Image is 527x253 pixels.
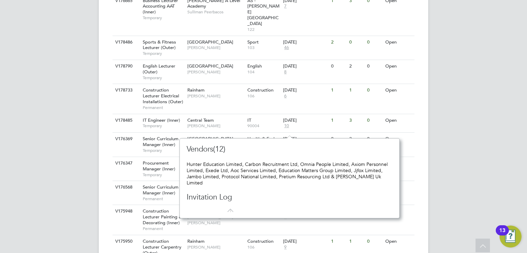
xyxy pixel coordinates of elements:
[329,84,347,97] div: 1
[329,60,347,73] div: 0
[143,184,178,196] span: Senior Curriculum Manager (Inner)
[283,244,288,250] span: 9
[500,226,522,248] button: Open Resource Center, 13 new notifications
[283,118,328,123] div: [DATE]
[143,15,184,21] span: Temporary
[143,160,175,172] span: Procurement Manager (Inner)
[247,63,262,69] span: English
[143,75,184,81] span: Temporary
[187,238,204,244] span: Rainham
[247,87,273,93] span: Construction
[499,230,505,239] div: 13
[187,87,204,93] span: Rainham
[187,63,233,69] span: [GEOGRAPHIC_DATA]
[247,93,280,99] span: 106
[348,36,365,49] div: 0
[187,93,244,99] span: [PERSON_NAME]
[247,244,280,250] span: 106
[348,84,365,97] div: 1
[283,87,328,93] div: [DATE]
[187,192,307,202] h3: Invitation Log
[143,136,178,147] span: Senior Curriculum Manager (Inner)
[348,114,365,127] div: 3
[348,133,365,145] div: 2
[384,84,413,97] div: Open
[365,114,383,127] div: 0
[143,117,180,123] span: IT Engineer (Inner)
[283,3,288,9] span: 7
[114,157,138,170] div: V176347
[247,69,280,75] span: 104
[114,60,138,73] div: V178790
[143,39,176,51] span: Sports & Fitness Lecturer (Outer)
[283,63,328,69] div: [DATE]
[114,133,138,145] div: V176369
[283,239,328,244] div: [DATE]
[187,39,233,45] span: [GEOGRAPHIC_DATA]
[187,117,214,123] span: Central Team
[348,235,365,248] div: 1
[114,114,138,127] div: V178485
[143,196,184,202] span: Permanent
[247,123,280,129] span: 90004
[365,36,383,49] div: 0
[114,235,138,248] div: V175950
[247,136,277,147] span: Health & Early Years
[384,133,413,145] div: Open
[329,133,347,145] div: 0
[114,205,138,218] div: V175948
[187,144,307,154] h3: Vendors(12)
[187,244,244,250] span: [PERSON_NAME]
[114,84,138,97] div: V178733
[143,208,182,226] span: Construction Lecturer Painting & Decorating (Inner)
[247,39,259,45] span: Sport
[348,60,365,73] div: 2
[384,60,413,73] div: Open
[384,235,413,248] div: Open
[365,235,383,248] div: 0
[384,114,413,127] div: Open
[143,51,184,56] span: Temporary
[283,69,288,75] span: 8
[187,69,244,75] span: [PERSON_NAME]
[283,45,290,51] span: 46
[143,63,175,75] span: English Lecturer (Outer)
[187,220,244,226] span: [PERSON_NAME]
[187,9,244,15] span: Sulliman Peerbacos
[329,235,347,248] div: 1
[187,136,233,142] span: [GEOGRAPHIC_DATA]
[114,36,138,49] div: V178486
[365,133,383,145] div: 0
[365,60,383,73] div: 0
[283,136,328,142] div: [DATE]
[283,39,328,45] div: [DATE]
[365,84,383,97] div: 0
[384,36,413,49] div: Open
[247,117,251,123] span: IT
[143,226,184,231] span: Permanent
[187,123,244,129] span: [PERSON_NAME]
[247,27,280,32] span: 122
[143,148,184,153] span: Temporary
[143,172,184,178] span: Temporary
[283,123,290,129] span: 10
[143,105,184,110] span: Permanent
[329,114,347,127] div: 1
[247,238,273,244] span: Construction
[187,161,393,186] div: Hunter Education Limited, Carbon Recruitment Ltd, Omnia People Limited, Axiom Personnel Limited, ...
[143,123,184,129] span: Temporary
[283,93,288,99] span: 6
[247,45,280,50] span: 103
[143,87,183,105] span: Construction Lecturer Electrical Installations (Outer)
[114,181,138,194] div: V176568
[187,45,244,50] span: [PERSON_NAME]
[329,36,347,49] div: 2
